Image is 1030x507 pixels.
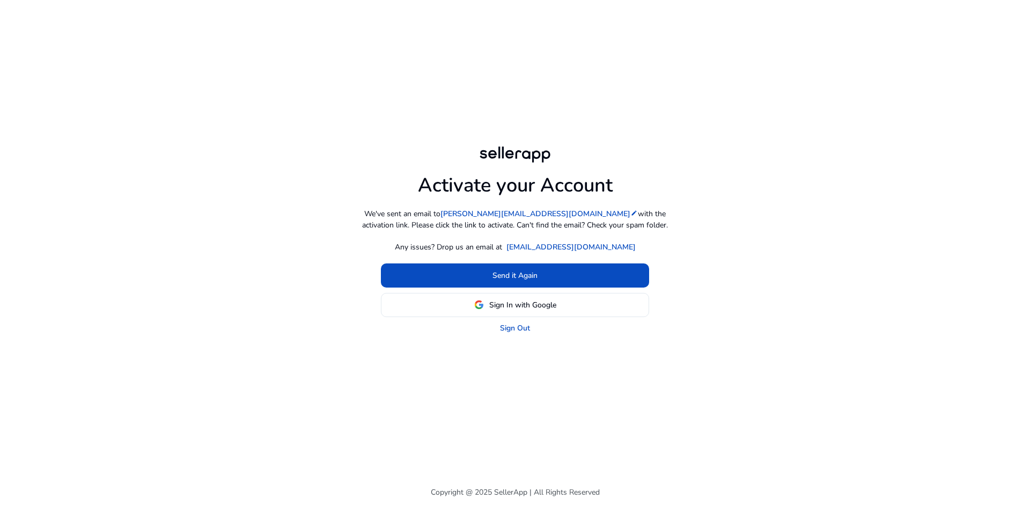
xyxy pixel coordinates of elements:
[381,263,649,288] button: Send it Again
[492,270,538,281] span: Send it Again
[381,293,649,317] button: Sign In with Google
[395,241,502,253] p: Any issues? Drop us an email at
[440,208,638,219] a: [PERSON_NAME][EMAIL_ADDRESS][DOMAIN_NAME]
[489,299,556,311] span: Sign In with Google
[474,300,484,310] img: google-logo.svg
[354,208,676,231] p: We've sent an email to with the activation link. Please click the link to activate. Can't find th...
[506,241,636,253] a: [EMAIL_ADDRESS][DOMAIN_NAME]
[630,209,638,217] mat-icon: edit
[500,322,530,334] a: Sign Out
[418,165,613,197] h1: Activate your Account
